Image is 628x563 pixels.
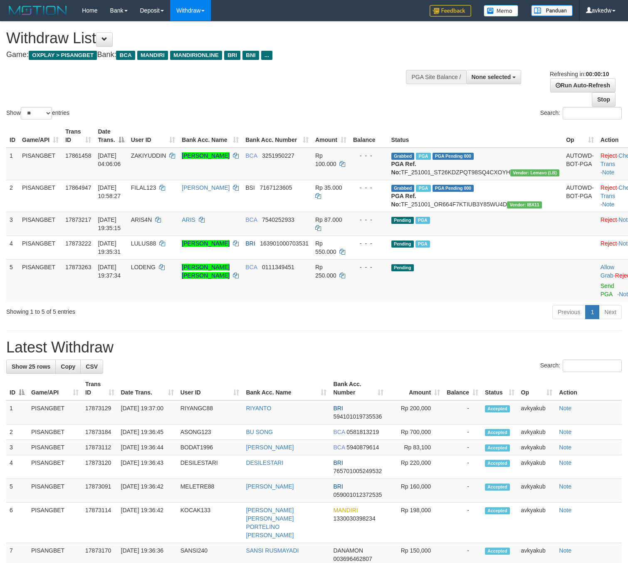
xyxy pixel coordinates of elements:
img: MOTION_logo.png [6,4,69,17]
td: 1 [6,400,28,424]
span: PGA Pending [433,153,474,160]
span: Show 25 rows [12,363,50,370]
span: BCA [333,429,345,435]
span: Pending [391,264,414,271]
span: MANDIRI [333,507,358,513]
span: BRI [333,459,343,466]
td: Rp 160,000 [387,479,443,503]
span: Marked by avkyakub [415,217,430,224]
td: 17873114 [82,503,117,543]
span: Copy 5940879614 to clipboard [346,444,379,451]
h1: Latest Withdraw [6,339,622,356]
a: [PERSON_NAME] [182,184,230,191]
a: ARIS [182,216,195,223]
span: Pending [391,217,414,224]
a: Note [559,459,571,466]
a: RIYANTO [246,405,271,412]
th: User ID: activate to sort column ascending [177,377,243,400]
td: 4 [6,455,28,479]
select: Showentries [21,107,52,119]
span: 17864947 [65,184,91,191]
th: ID [6,124,19,148]
td: avkyakub [518,440,556,455]
a: Reject [601,184,617,191]
td: AUTOWD-BOT-PGA [563,148,597,180]
a: 1 [585,305,599,319]
td: 3 [6,440,28,455]
span: Copy 3251950227 to clipboard [262,152,294,159]
div: - - - [353,184,385,192]
h1: Withdraw List [6,30,410,47]
h4: Game: Bank: [6,51,410,59]
td: 2 [6,180,19,212]
span: ARIS4N [131,216,152,223]
b: PGA Ref. No: [391,161,416,176]
span: Copy 765701005249532 to clipboard [333,468,382,474]
th: Trans ID: activate to sort column ascending [82,377,117,400]
span: Vendor URL: https://order6.1velocity.biz [507,201,542,208]
span: Copy 163901000703531 to clipboard [260,240,309,247]
a: Reject [601,240,617,247]
td: PISANGBET [19,212,62,236]
span: FILAL123 [131,184,156,191]
span: BCA [333,444,345,451]
td: 2 [6,424,28,440]
span: [DATE] 19:37:34 [98,264,121,279]
td: 17873129 [82,400,117,424]
a: Note [559,405,571,412]
div: - - - [353,151,385,160]
td: KOCAK133 [177,503,243,543]
a: Note [559,444,571,451]
span: Marked by avkyakub [416,185,430,192]
td: ASONG123 [177,424,243,440]
th: Amount: activate to sort column ascending [312,124,350,148]
span: None selected [472,74,511,80]
a: Stop [592,92,616,107]
a: Note [559,429,571,435]
td: Rp 198,000 [387,503,443,543]
span: Accepted [485,484,510,491]
td: - [443,479,482,503]
td: PISANGBET [28,455,82,479]
b: PGA Ref. No: [391,193,416,208]
span: OXPLAY > PISANGBET [29,51,97,60]
span: 17873222 [65,240,91,247]
th: Trans ID: activate to sort column ascending [62,124,94,148]
div: Showing 1 to 5 of 5 entries [6,304,255,316]
a: Next [599,305,622,319]
span: [DATE] 19:35:31 [98,240,121,255]
a: Copy [55,360,81,374]
a: Reject [601,152,617,159]
span: Rp 100.000 [315,152,336,167]
td: avkyakub [518,503,556,543]
th: Status [388,124,563,148]
span: Copy 003696462807 to clipboard [333,556,372,562]
td: avkyakub [518,400,556,424]
span: Copy 1330030398234 to clipboard [333,515,375,522]
span: Refreshing in: [550,71,609,77]
a: BU SONG [246,429,273,435]
td: PISANGBET [28,424,82,440]
span: 17861458 [65,152,91,159]
img: Feedback.jpg [430,5,471,17]
span: [DATE] 04:06:06 [98,152,121,167]
th: Bank Acc. Name: activate to sort column ascending [178,124,242,148]
td: [DATE] 19:36:43 [118,455,177,479]
td: [DATE] 19:36:42 [118,503,177,543]
img: panduan.png [531,5,573,16]
span: Copy 594101019735536 to clipboard [333,413,382,420]
a: Note [559,507,571,513]
td: PISANGBET [28,503,82,543]
td: Rp 200,000 [387,400,443,424]
span: Rp 87.000 [315,216,342,223]
td: avkyakub [518,455,556,479]
th: Op: activate to sort column ascending [518,377,556,400]
th: ID: activate to sort column descending [6,377,28,400]
span: 17873217 [65,216,91,223]
td: 17873112 [82,440,117,455]
td: AUTOWD-BOT-PGA [563,180,597,212]
td: PISANGBET [28,440,82,455]
td: avkyakub [518,479,556,503]
span: · [601,264,615,279]
span: BNI [242,51,259,60]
